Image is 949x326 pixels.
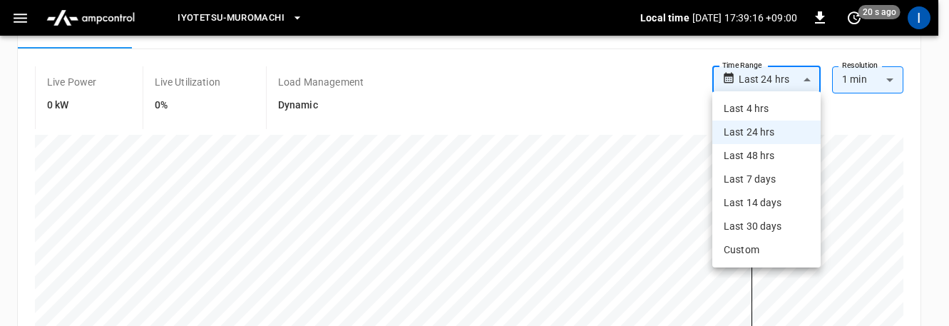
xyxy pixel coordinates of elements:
li: Last 24 hrs [712,121,821,144]
li: Last 14 days [712,191,821,215]
li: Custom [712,238,821,262]
li: Last 7 days [712,168,821,191]
li: Last 4 hrs [712,97,821,121]
li: Last 48 hrs [712,144,821,168]
li: Last 30 days [712,215,821,238]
